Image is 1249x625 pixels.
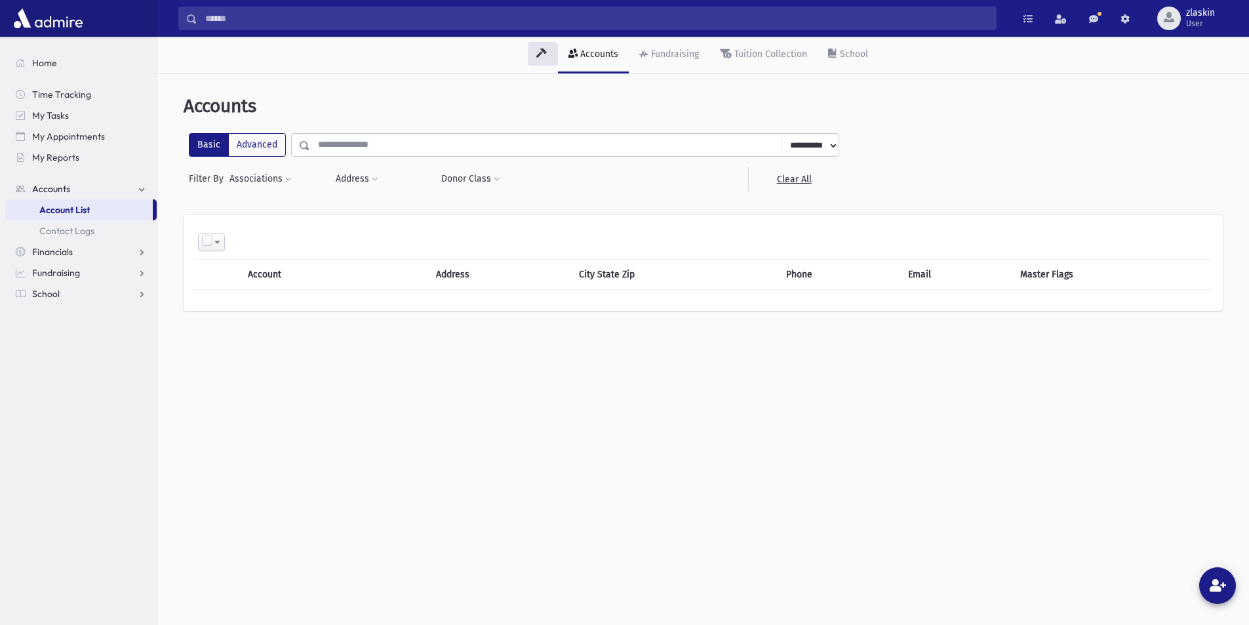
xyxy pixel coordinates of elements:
[189,172,229,186] span: Filter By
[441,167,501,191] button: Donor Class
[1186,8,1215,18] span: zlaskin
[32,246,73,258] span: Financials
[5,84,157,105] a: Time Tracking
[629,37,709,73] a: Fundraising
[748,167,839,191] a: Clear All
[189,133,286,157] div: FilterModes
[229,167,292,191] button: Associations
[428,259,571,289] th: Address
[32,151,79,163] span: My Reports
[39,204,90,216] span: Account List
[5,52,157,73] a: Home
[228,133,286,157] label: Advanced
[5,105,157,126] a: My Tasks
[32,89,91,100] span: Time Tracking
[240,259,383,289] th: Account
[578,49,618,60] div: Accounts
[5,220,157,241] a: Contact Logs
[184,95,256,117] span: Accounts
[32,183,70,195] span: Accounts
[39,225,94,237] span: Contact Logs
[1186,18,1215,29] span: User
[189,133,229,157] label: Basic
[5,199,153,220] a: Account List
[558,37,629,73] a: Accounts
[5,262,157,283] a: Fundraising
[10,5,86,31] img: AdmirePro
[32,110,69,121] span: My Tasks
[32,288,60,300] span: School
[837,49,868,60] div: School
[648,49,699,60] div: Fundraising
[197,7,996,30] input: Search
[5,283,157,304] a: School
[818,37,879,73] a: School
[900,259,1012,289] th: Email
[732,49,807,60] div: Tuition Collection
[32,267,80,279] span: Fundraising
[32,131,105,142] span: My Appointments
[5,126,157,147] a: My Appointments
[1012,259,1212,289] th: Master Flags
[709,37,818,73] a: Tuition Collection
[778,259,900,289] th: Phone
[571,259,778,289] th: City State Zip
[5,147,157,168] a: My Reports
[5,178,157,199] a: Accounts
[32,57,57,69] span: Home
[5,241,157,262] a: Financials
[335,167,379,191] button: Address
